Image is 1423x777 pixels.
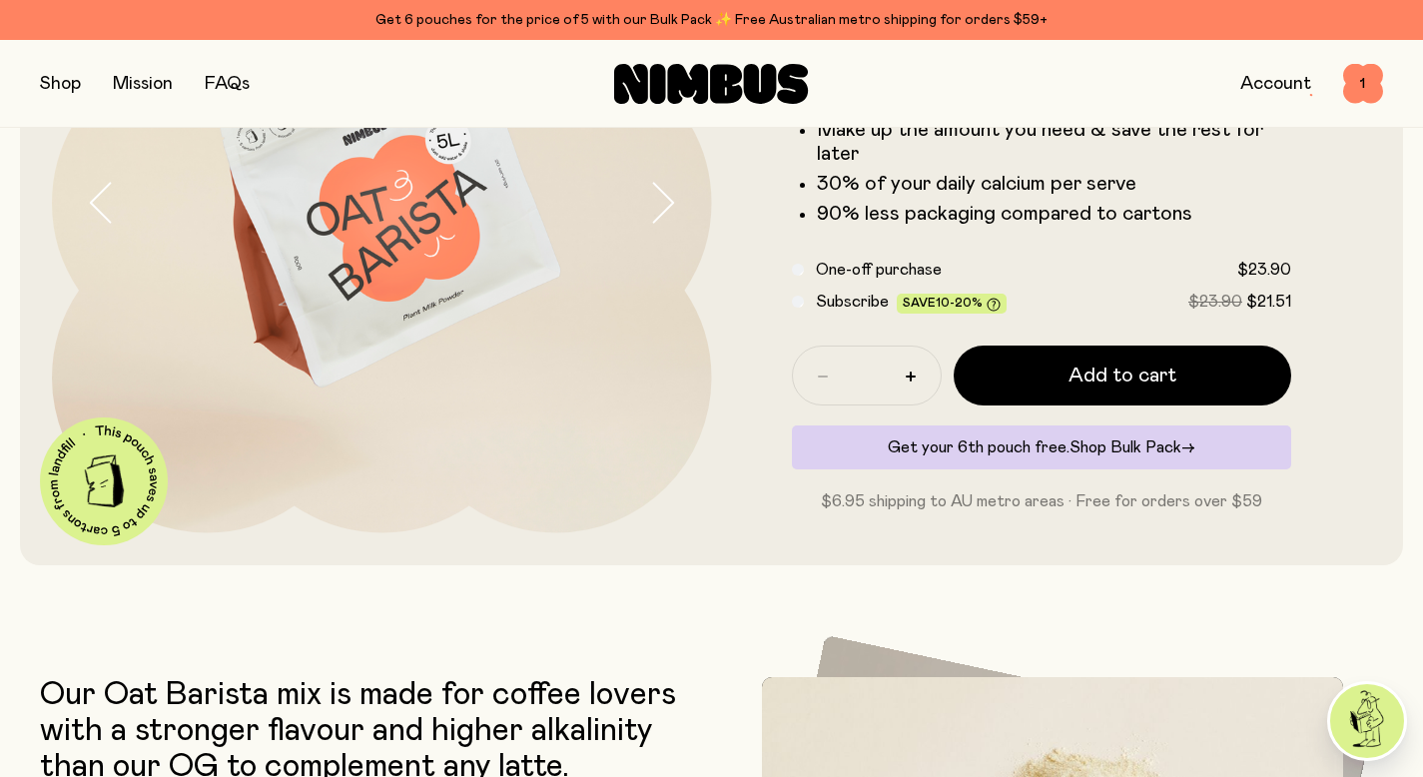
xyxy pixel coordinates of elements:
button: Add to cart [954,346,1292,405]
span: $23.90 [1237,262,1291,278]
p: $6.95 shipping to AU metro areas · Free for orders over $59 [792,489,1292,513]
span: $23.90 [1188,294,1242,310]
span: One-off purchase [816,262,942,278]
div: Get your 6th pouch free. [792,425,1292,469]
a: FAQs [205,75,250,93]
a: Shop Bulk Pack→ [1069,439,1195,455]
span: 10-20% [936,297,983,309]
span: Shop Bulk Pack [1069,439,1181,455]
button: 1 [1343,64,1383,104]
span: Save [903,297,1001,312]
li: 90% less packaging compared to cartons [817,202,1292,226]
span: Subscribe [816,294,889,310]
li: 30% of your daily calcium per serve [817,172,1292,196]
a: Account [1240,75,1311,93]
span: $21.51 [1246,294,1291,310]
a: Mission [113,75,173,93]
div: Get 6 pouches for the price of 5 with our Bulk Pack ✨ Free Australian metro shipping for orders $59+ [40,8,1383,32]
li: Make up the amount you need & save the rest for later [817,118,1292,166]
span: Add to cart [1068,362,1176,389]
img: agent [1330,684,1404,758]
